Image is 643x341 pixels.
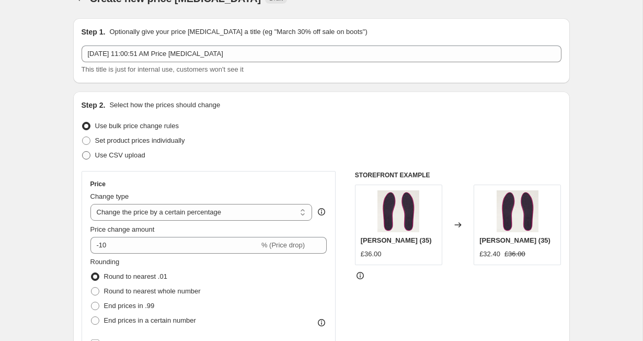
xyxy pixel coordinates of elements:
[109,27,367,37] p: Optionally give your price [MEDICAL_DATA] a title (eg "March 30% off sale on boots")
[95,151,145,159] span: Use CSV upload
[90,225,155,233] span: Price change amount
[90,180,106,188] h3: Price
[90,258,120,266] span: Rounding
[109,100,220,110] p: Select how the prices should change
[355,171,561,179] h6: STOREFRONT EXAMPLE
[104,272,167,280] span: Round to nearest .01
[104,302,155,310] span: End prices in .99
[479,249,500,259] div: £32.40
[479,236,550,244] span: [PERSON_NAME] (35)
[104,316,196,324] span: End prices in a certain number
[497,190,538,232] img: FRANCIEPLUM1_01a4e19a-fd02-4d8c-afdc-491e14e7103e_80x.jpg
[82,100,106,110] h2: Step 2.
[261,241,305,249] span: % (Price drop)
[90,237,259,254] input: -15
[104,287,201,295] span: Round to nearest whole number
[95,122,179,130] span: Use bulk price change rules
[377,190,419,232] img: FRANCIEPLUM1_01a4e19a-fd02-4d8c-afdc-491e14e7103e_80x.jpg
[95,137,185,144] span: Set product prices individually
[90,192,129,200] span: Change type
[504,249,525,259] strike: £36.00
[361,249,382,259] div: £36.00
[316,207,327,217] div: help
[82,65,244,73] span: This title is just for internal use, customers won't see it
[82,46,561,62] input: 30% off holiday sale
[82,27,106,37] h2: Step 1.
[361,236,432,244] span: [PERSON_NAME] (35)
